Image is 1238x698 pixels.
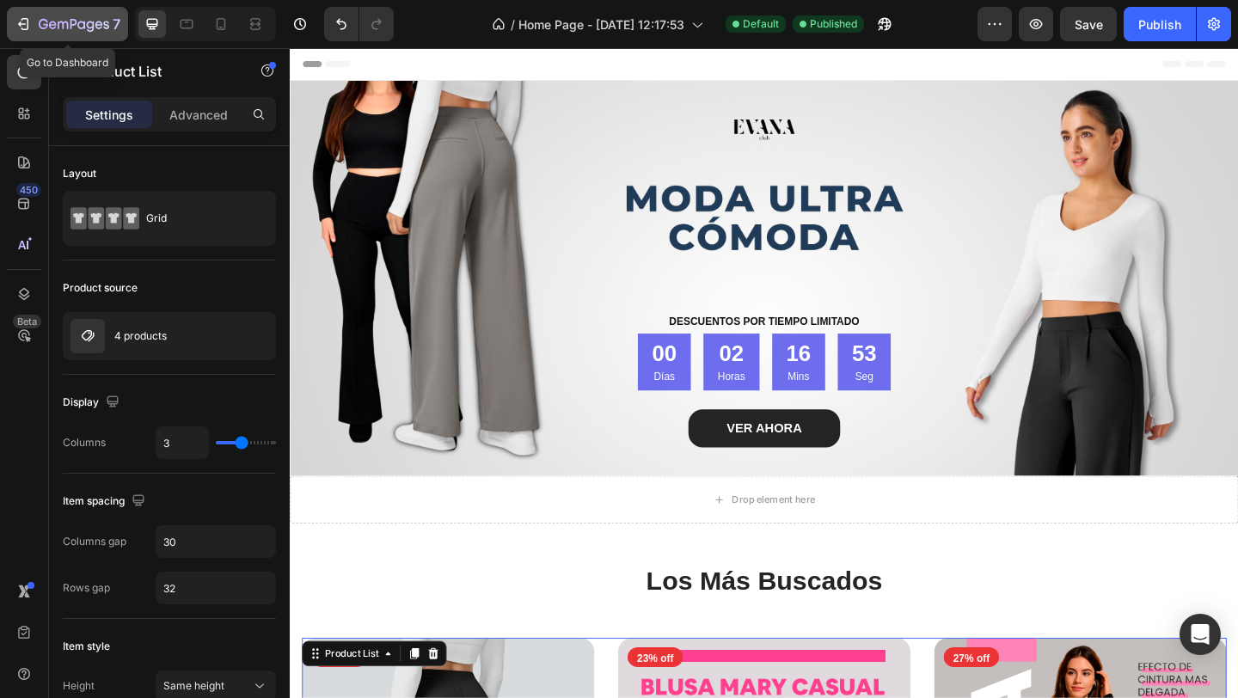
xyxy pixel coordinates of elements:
a: VER AHORA [433,393,598,434]
p: Mins [540,349,567,366]
div: Columns [63,435,106,450]
span: Same height [163,679,224,692]
p: Seg [611,349,638,366]
div: Drop element here [481,484,572,498]
p: Advanced [169,106,228,124]
div: Publish [1138,15,1181,34]
button: 7 [7,7,128,41]
input: Auto [156,572,275,603]
p: Horas [465,349,495,366]
div: Product source [63,280,138,296]
span: Save [1075,17,1103,32]
span: Published [810,16,857,32]
span: Default [743,16,779,32]
div: Undo/Redo [324,7,394,41]
div: Item style [63,639,110,654]
p: Días [394,349,420,366]
div: 00 [394,317,420,348]
div: Item spacing [63,490,149,513]
strong: DESCUENTOS POR TIEMPO LIMITADO [413,291,620,303]
div: Layout [63,166,96,181]
div: Display [63,391,123,414]
pre: 23% off [367,652,427,674]
div: Height [63,678,95,694]
p: Settings [85,106,133,124]
span: Home Page - [DATE] 12:17:53 [518,15,684,34]
pre: 27% off [711,652,771,674]
p: Product List [83,61,230,82]
input: Auto [156,526,275,557]
img: product feature img [70,319,105,353]
p: 7 [113,14,120,34]
div: Beta [13,315,41,328]
p: 4 products [114,330,167,342]
input: Auto [156,427,208,458]
span: / [511,15,515,34]
div: 450 [16,183,41,197]
div: 02 [465,317,495,348]
h2: Los Más Buscados [13,560,1019,600]
div: Grid [146,199,251,238]
p: VER AHORA [475,403,556,424]
div: Open Intercom Messenger [1180,614,1221,655]
div: 53 [611,317,638,348]
div: Rows gap [63,580,110,596]
div: 16 [540,317,567,348]
div: Product List [34,651,100,666]
button: Publish [1124,7,1196,41]
iframe: Design area [290,48,1238,698]
div: Columns gap [63,534,126,549]
button: Save [1060,7,1117,41]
